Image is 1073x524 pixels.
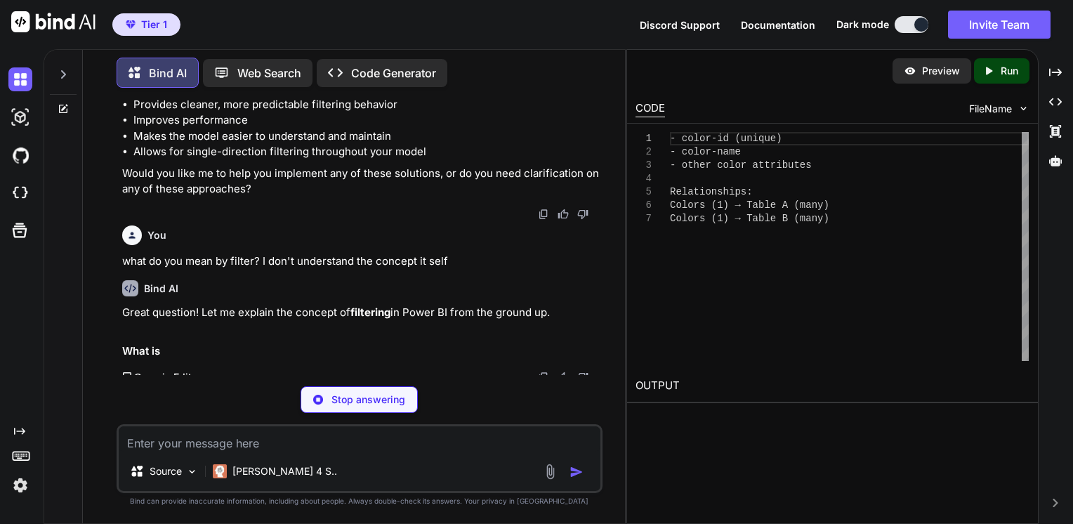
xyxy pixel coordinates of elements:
span: Documentation [741,19,815,31]
span: - other color attributes [670,159,812,171]
span: Colors (1) → Table A (many) [670,199,829,211]
span: - color-id (unique) [670,133,782,144]
div: 4 [636,172,652,185]
h6: You [147,228,166,242]
li: Allows for single-direction filtering throughout your model [133,144,600,160]
div: 6 [636,199,652,212]
span: - color-name [670,146,741,157]
h6: Bind AI [144,282,178,296]
p: Bind AI [149,65,187,81]
img: dislike [577,372,588,383]
img: attachment [542,464,558,480]
p: Preview [922,64,960,78]
img: copy [538,209,549,220]
p: Great question! Let me explain the concept of in Power BI from the ground up. [122,305,600,321]
div: 7 [636,212,652,225]
span: Relationships: [670,186,753,197]
p: Source [150,464,182,478]
img: Claude 4 Sonnet [213,464,227,478]
li: Provides cleaner, more predictable filtering behavior [133,97,600,113]
p: Code Generator [351,65,436,81]
img: copy [538,372,549,383]
button: Invite Team [948,11,1051,39]
img: preview [904,65,916,77]
h2: OUTPUT [627,369,1037,402]
button: Documentation [741,18,815,32]
span: Discord Support [640,19,720,31]
div: CODE [636,100,665,117]
h2: What is [122,343,600,360]
p: Would you like me to help you implement any of these solutions, or do you need clarification on a... [122,166,600,197]
span: Dark mode [836,18,889,32]
p: Bind can provide inaccurate information, including about people. Always double-check its answers.... [117,496,603,506]
img: like [558,372,569,383]
img: darkChat [8,67,32,91]
p: Web Search [237,65,301,81]
button: Discord Support [640,18,720,32]
span: Tier 1 [141,18,167,32]
span: FileName [969,102,1012,116]
p: Run [1001,64,1018,78]
img: like [558,209,569,220]
span: Colors (1) → Table B (many) [670,213,829,224]
img: Bind AI [11,11,96,32]
img: premium [126,20,136,29]
img: cloudideIcon [8,181,32,205]
p: [PERSON_NAME] 4 S.. [232,464,337,478]
img: Pick Models [186,466,198,478]
button: premiumTier 1 [112,13,180,36]
p: Open in Editor [134,370,201,384]
img: chevron down [1018,103,1029,114]
strong: filtering [350,306,390,319]
img: darkAi-studio [8,105,32,129]
div: 3 [636,159,652,172]
div: 2 [636,145,652,159]
img: dislike [577,209,588,220]
img: settings [8,473,32,497]
p: what do you mean by filter? I don't understand the concept it self [122,254,600,270]
div: 5 [636,185,652,199]
li: Makes the model easier to understand and maintain [133,129,600,145]
img: githubDark [8,143,32,167]
p: Stop answering [331,393,405,407]
li: Improves performance [133,112,600,129]
div: 1 [636,132,652,145]
img: icon [570,465,584,479]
